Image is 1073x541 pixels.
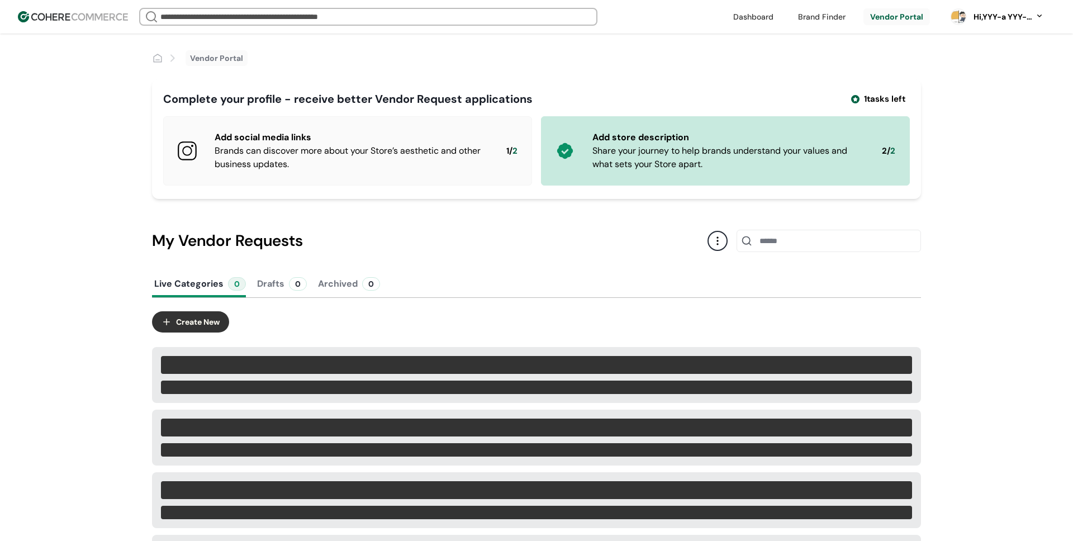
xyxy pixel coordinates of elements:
div: Brands can discover more about your Store’s aesthetic and other business updates. [215,144,488,171]
button: Hi,YYY-a YYY-aa [971,11,1044,23]
div: Complete your profile - receive better Vendor Request applications [163,91,533,107]
div: 0 [289,277,307,291]
span: 1 tasks left [864,93,905,106]
button: Archived [316,270,382,297]
a: Vendor Portal [190,53,243,64]
svg: 0 percent [950,8,967,25]
div: Hi, YYY-a YYY-aa [971,11,1033,23]
span: 1 [506,145,509,158]
button: Drafts [255,270,309,297]
div: Share your journey to help brands understand your values and what sets your Store apart. [592,144,864,171]
div: Add store description [592,131,864,144]
button: Create New [152,311,229,333]
button: Live Categories [152,270,248,297]
div: Add social media links [215,131,488,144]
span: / [887,145,890,158]
div: 0 [228,277,246,291]
span: / [509,145,512,158]
nav: breadcrumb [152,50,248,66]
span: 2 [882,145,887,158]
div: 0 [362,277,380,291]
img: Cohere Logo [18,11,128,22]
div: My Vendor Requests [152,229,708,253]
span: 2 [512,145,517,158]
span: 2 [890,145,895,158]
